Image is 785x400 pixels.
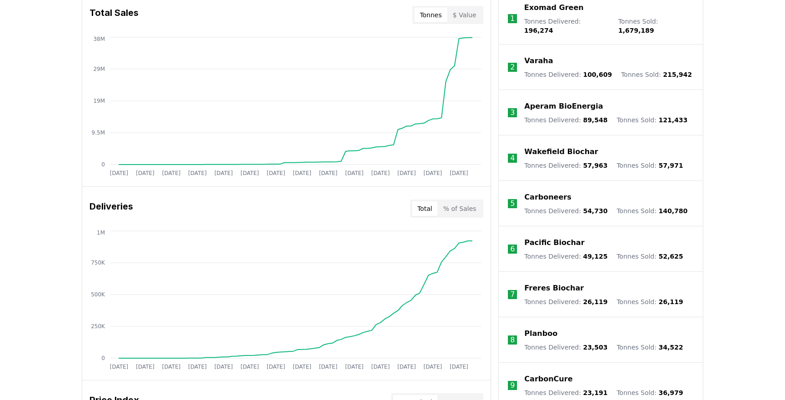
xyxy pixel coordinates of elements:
p: Tonnes Delivered : [524,388,607,397]
p: Tonnes Delivered : [524,297,607,306]
p: 2 [510,62,515,73]
p: 6 [510,244,515,255]
span: 34,522 [659,344,683,351]
span: 57,963 [583,162,607,169]
tspan: [DATE] [240,170,259,176]
p: 5 [510,198,515,209]
a: Pacific Biochar [524,237,584,248]
a: Aperam BioEnergia [524,101,603,112]
a: Exomad Green [524,2,584,13]
p: Tonnes Sold : [616,252,683,261]
a: Planboo [524,328,557,339]
button: $ Value [447,8,482,22]
tspan: [DATE] [188,364,207,370]
p: Tonnes Sold : [616,206,687,215]
span: 52,625 [659,253,683,260]
tspan: [DATE] [423,170,442,176]
span: 54,730 [583,207,607,215]
p: Tonnes Sold : [616,297,683,306]
tspan: [DATE] [423,364,442,370]
tspan: [DATE] [214,364,233,370]
p: Tonnes Delivered : [524,70,612,79]
p: 1 [510,13,515,24]
tspan: [DATE] [397,364,416,370]
span: 57,971 [659,162,683,169]
h3: Total Sales [89,6,139,24]
tspan: [DATE] [371,364,390,370]
tspan: [DATE] [162,170,181,176]
p: Tonnes Delivered : [524,206,607,215]
tspan: [DATE] [293,170,312,176]
p: 3 [510,107,515,118]
button: Total [412,201,438,216]
button: % of Sales [437,201,482,216]
tspan: [DATE] [214,170,233,176]
tspan: 250K [91,323,105,330]
h3: Deliveries [89,200,133,218]
p: 7 [510,289,515,300]
a: Carboneers [524,192,571,203]
a: Varaha [524,55,553,66]
p: Tonnes Sold : [621,70,692,79]
span: 121,433 [659,116,688,124]
a: CarbonCure [524,374,572,385]
p: 9 [510,380,515,391]
p: Tonnes Delivered : [524,115,607,125]
span: 49,125 [583,253,607,260]
tspan: 38M [93,36,105,42]
tspan: [DATE] [450,170,468,176]
tspan: 19M [93,98,105,104]
a: Wakefield Biochar [524,146,598,157]
tspan: [DATE] [345,170,364,176]
tspan: [DATE] [397,170,416,176]
span: 1,679,189 [618,27,654,34]
p: Tonnes Sold : [616,343,683,352]
span: 140,780 [659,207,688,215]
tspan: [DATE] [371,170,390,176]
tspan: [DATE] [162,364,181,370]
tspan: [DATE] [267,170,285,176]
span: 26,119 [583,298,607,305]
tspan: [DATE] [136,170,154,176]
tspan: 0 [101,161,105,168]
tspan: 0 [101,355,105,361]
tspan: 750K [91,260,105,266]
p: Tonnes Delivered : [524,252,607,261]
p: Tonnes Delivered : [524,161,607,170]
p: 4 [510,153,515,164]
tspan: [DATE] [319,170,338,176]
tspan: 29M [93,66,105,72]
p: Tonnes Delivered : [524,17,609,35]
p: Tonnes Sold : [616,161,683,170]
tspan: [DATE] [293,364,312,370]
p: 8 [510,335,515,345]
tspan: [DATE] [136,364,154,370]
tspan: [DATE] [267,364,285,370]
span: 196,274 [524,27,553,34]
tspan: [DATE] [240,364,259,370]
p: Tonnes Sold : [618,17,694,35]
tspan: [DATE] [188,170,207,176]
tspan: [DATE] [110,364,129,370]
tspan: [DATE] [319,364,338,370]
span: 36,979 [659,389,683,396]
p: Tonnes Sold : [616,115,687,125]
span: 23,503 [583,344,607,351]
a: Freres Biochar [524,283,584,294]
p: Tonnes Sold : [616,388,683,397]
tspan: 500K [91,291,105,298]
span: 215,942 [663,71,692,78]
tspan: [DATE] [345,364,364,370]
button: Tonnes [414,8,447,22]
tspan: 9.5M [92,130,105,136]
tspan: [DATE] [110,170,129,176]
tspan: 1M [97,230,105,236]
p: Tonnes Delivered : [524,343,607,352]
